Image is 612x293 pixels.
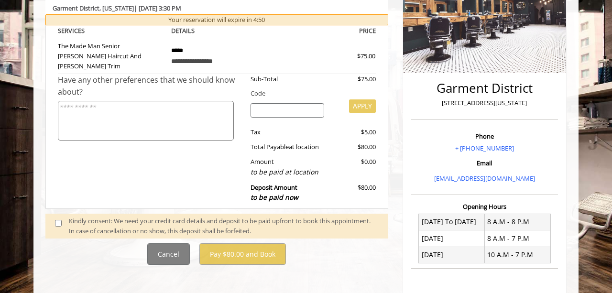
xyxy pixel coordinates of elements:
div: Your reservation will expire in 4:50 [45,14,388,25]
div: Kindly consent: We need your credit card details and deposit to be paid upfront to book this appo... [69,216,379,236]
th: PRICE [270,25,376,36]
td: The Made Man Senior [PERSON_NAME] Haircut And [PERSON_NAME] Trim [58,36,164,74]
div: Have any other preferences that we should know about? [58,74,243,98]
td: 10 A.M - 7 P.M [484,247,550,263]
h3: Email [414,160,556,166]
a: [EMAIL_ADDRESS][DOMAIN_NAME] [434,174,535,183]
div: Tax [243,127,332,137]
span: S [81,26,85,35]
td: [DATE] [419,247,485,263]
div: Code [243,88,376,98]
button: APPLY [349,99,376,113]
span: , [US_STATE] [99,4,134,12]
div: Total Payable [243,142,332,152]
a: + [PHONE_NUMBER] [455,144,514,152]
th: DETAILS [164,25,270,36]
h3: Opening Hours [411,203,558,210]
div: Amount [243,157,332,177]
div: $75.00 [323,51,375,61]
td: [DATE] To [DATE] [419,214,485,230]
button: Cancel [147,243,190,265]
div: Sub-Total [243,74,332,84]
td: [DATE] [419,230,485,247]
div: $0.00 [331,157,375,177]
h2: Garment District [414,81,556,95]
td: 8 A.M - 8 P.M [484,214,550,230]
div: $5.00 [331,127,375,137]
div: to be paid at location [251,167,325,177]
span: to be paid now [251,193,298,202]
div: $75.00 [331,74,375,84]
b: Deposit Amount [251,183,298,202]
h3: Phone [414,133,556,140]
button: Pay $80.00 and Book [199,243,286,265]
th: SERVICE [58,25,164,36]
p: [STREET_ADDRESS][US_STATE] [414,98,556,108]
div: $80.00 [331,142,375,152]
div: $80.00 [331,183,375,203]
b: Garment District | [DATE] 3:30 PM [53,4,181,12]
td: 8 A.M - 7 P.M [484,230,550,247]
span: at location [289,142,319,151]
